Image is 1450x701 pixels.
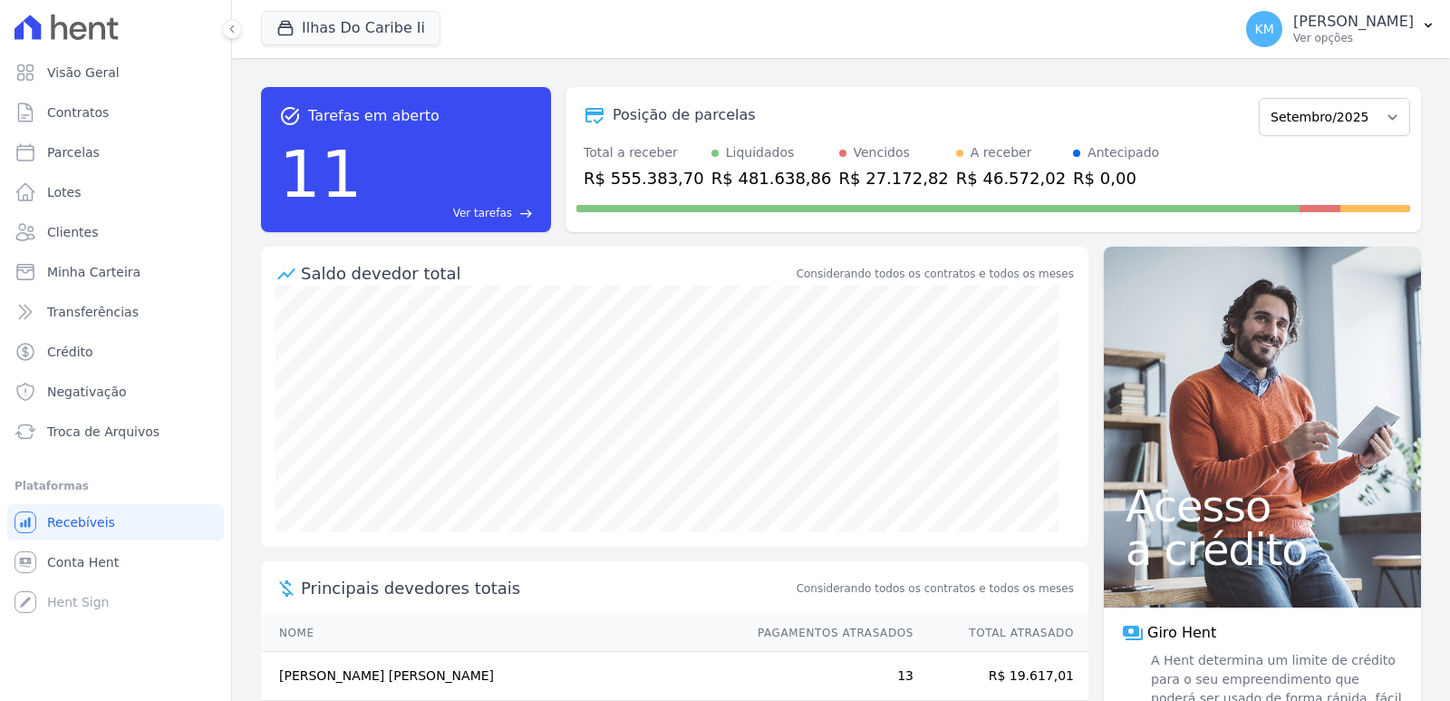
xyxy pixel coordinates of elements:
div: Considerando todos os contratos e todos os meses [797,266,1074,282]
div: R$ 0,00 [1073,166,1159,190]
a: Recebíveis [7,504,224,540]
span: Transferências [47,303,139,321]
th: Nome [261,615,740,652]
span: Recebíveis [47,513,115,531]
div: Antecipado [1087,143,1159,162]
span: Visão Geral [47,63,120,82]
a: Visão Geral [7,54,224,91]
a: Contratos [7,94,224,131]
span: Principais devedores totais [301,576,793,600]
p: [PERSON_NAME] [1293,13,1414,31]
span: Parcelas [47,143,100,161]
span: Contratos [47,103,109,122]
span: Lotes [47,183,82,201]
div: Plataformas [14,475,217,497]
span: Clientes [47,223,98,241]
a: Ver tarefas east [370,205,533,221]
div: R$ 555.383,70 [584,166,704,190]
div: Vencidos [854,143,910,162]
div: R$ 481.638,86 [711,166,832,190]
span: Tarefas em aberto [308,105,440,127]
span: Ver tarefas [453,205,512,221]
span: Crédito [47,343,93,361]
a: Crédito [7,334,224,370]
div: 11 [279,127,362,221]
a: Negativação [7,374,224,410]
span: east [519,207,533,220]
a: Troca de Arquivos [7,414,224,450]
div: A receber [971,143,1032,162]
span: Negativação [47,383,127,401]
a: Conta Hent [7,544,224,580]
span: Giro Hent [1147,622,1216,644]
div: Liquidados [726,143,795,162]
span: task_alt [279,105,301,127]
a: Minha Carteira [7,254,224,290]
span: Considerando todos os contratos e todos os meses [797,580,1074,597]
a: Parcelas [7,134,224,170]
div: Posição de parcelas [613,104,756,126]
div: R$ 46.572,02 [956,166,1066,190]
span: KM [1254,23,1273,35]
span: Troca de Arquivos [47,423,159,441]
th: Total Atrasado [914,615,1088,652]
span: Acesso [1126,484,1399,528]
th: Pagamentos Atrasados [740,615,914,652]
td: 13 [740,652,914,701]
a: Transferências [7,294,224,330]
td: R$ 19.617,01 [914,652,1088,701]
button: KM [PERSON_NAME] Ver opções [1232,4,1450,54]
td: [PERSON_NAME] [PERSON_NAME] [261,652,740,701]
div: R$ 27.172,82 [839,166,949,190]
p: Ver opções [1293,31,1414,45]
span: Conta Hent [47,553,119,571]
button: Ilhas Do Caribe Ii [261,11,440,45]
div: Saldo devedor total [301,261,793,286]
a: Lotes [7,174,224,210]
div: Total a receber [584,143,704,162]
a: Clientes [7,214,224,250]
span: a crédito [1126,528,1399,571]
span: Minha Carteira [47,263,140,281]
